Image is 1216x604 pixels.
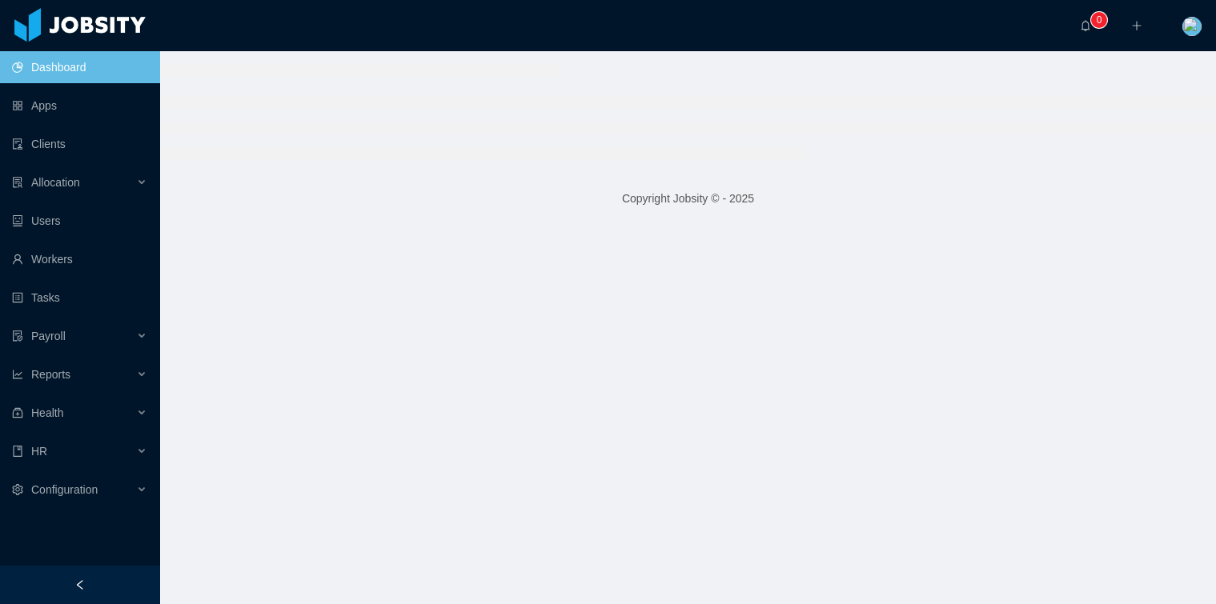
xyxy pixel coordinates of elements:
[12,177,23,188] i: icon: solution
[12,407,23,418] i: icon: medicine-box
[31,445,47,458] span: HR
[31,330,66,342] span: Payroll
[12,330,23,342] i: icon: file-protect
[12,446,23,457] i: icon: book
[1080,20,1091,31] i: icon: bell
[12,243,147,275] a: icon: userWorkers
[12,128,147,160] a: icon: auditClients
[31,368,70,381] span: Reports
[12,369,23,380] i: icon: line-chart
[31,483,98,496] span: Configuration
[12,90,147,122] a: icon: appstoreApps
[160,171,1216,226] footer: Copyright Jobsity © - 2025
[1131,20,1142,31] i: icon: plus
[12,282,147,314] a: icon: profileTasks
[12,205,147,237] a: icon: robotUsers
[31,406,63,419] span: Health
[1182,17,1202,36] img: 258dced0-fa31-11e7-ab37-b15c1c349172_5c7e7c09b5088.jpeg
[1091,12,1107,28] sup: 0
[12,51,147,83] a: icon: pie-chartDashboard
[12,484,23,495] i: icon: setting
[31,176,80,189] span: Allocation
